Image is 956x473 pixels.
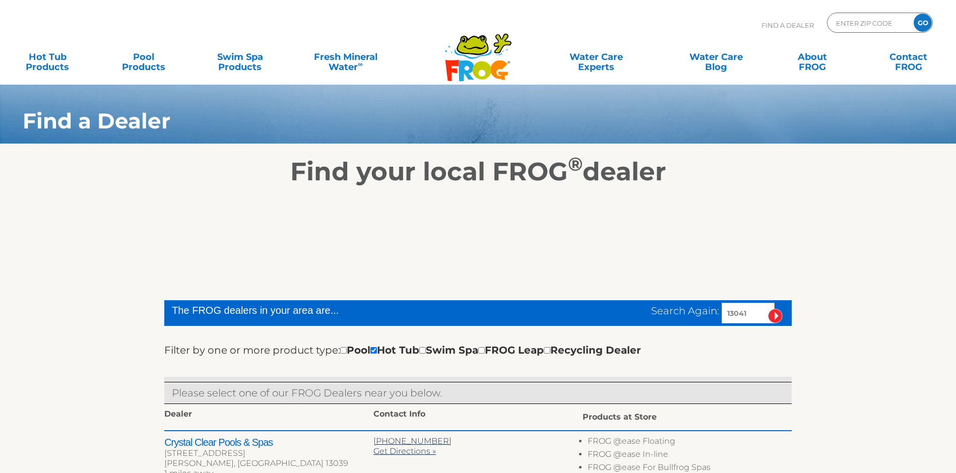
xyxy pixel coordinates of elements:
[536,47,657,67] a: Water CareExperts
[761,13,814,38] p: Find A Dealer
[23,109,854,133] h1: Find a Dealer
[583,409,792,425] div: Products at Store
[164,448,373,458] div: [STREET_ADDRESS]
[914,14,932,32] input: GO
[172,303,482,318] div: The FROG dealers in your area are...
[373,409,583,422] div: Contact Info
[164,409,373,422] div: Dealer
[588,436,792,449] li: FROG @ease Floating
[568,153,583,175] sup: ®
[678,47,753,67] a: Water CareBlog
[164,458,373,468] div: [PERSON_NAME], [GEOGRAPHIC_DATA] 13039
[775,47,850,67] a: AboutFROG
[439,20,517,82] img: Frog Products Logo
[299,47,393,67] a: Fresh MineralWater∞
[164,342,340,358] label: Filter by one or more product type:
[340,342,641,358] div: Pool Hot Tub Swim Spa FROG Leap Recycling Dealer
[768,309,783,323] input: Submit
[10,47,85,67] a: Hot TubProducts
[106,47,181,67] a: PoolProducts
[651,305,719,317] span: Search Again:
[203,47,278,67] a: Swim SpaProducts
[164,436,373,448] h2: Crystal Clear Pools & Spas
[588,449,792,462] li: FROG @ease In-line
[373,436,452,446] a: [PHONE_NUMBER]
[871,47,946,67] a: ContactFROG
[358,60,363,68] sup: ∞
[8,157,948,187] h2: Find your local FROG dealer
[373,446,436,456] a: Get Directions »
[172,385,784,401] p: Please select one of our FROG Dealers near you below.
